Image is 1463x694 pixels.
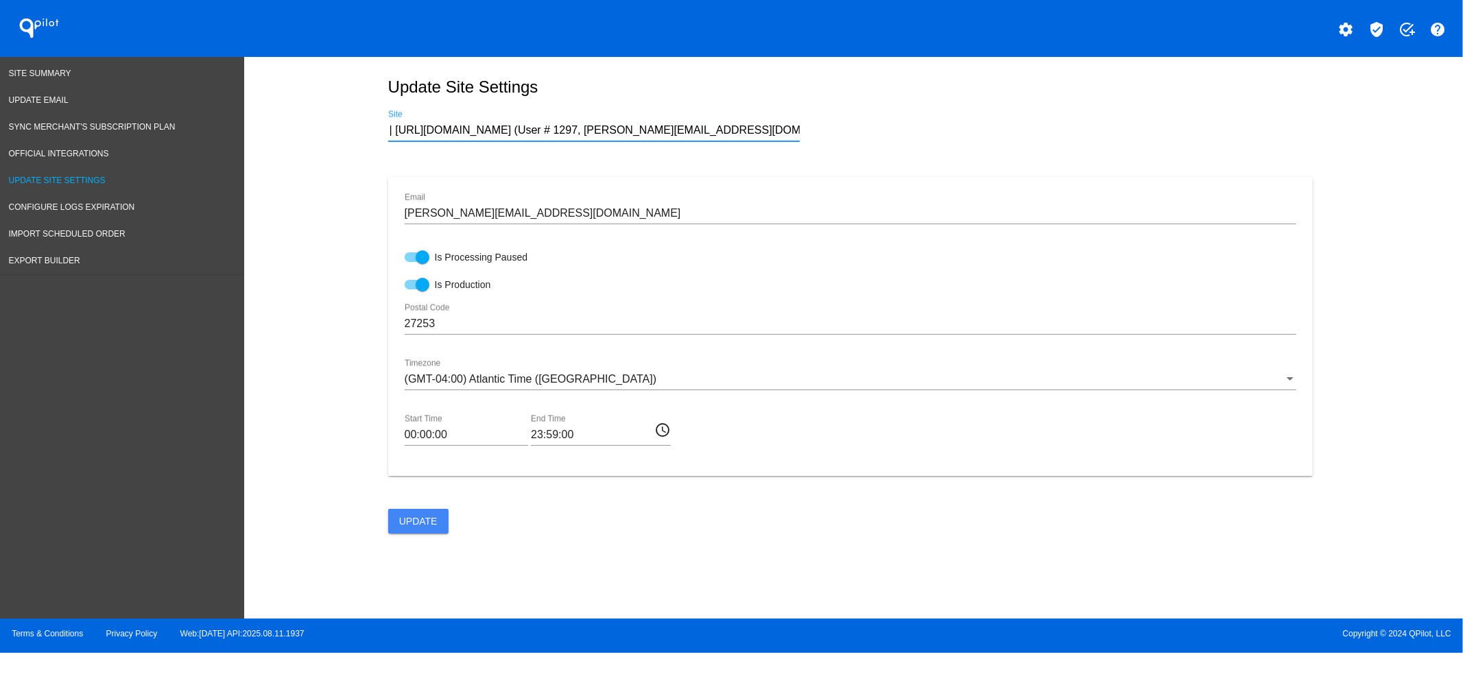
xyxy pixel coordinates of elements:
[405,373,656,385] span: (GMT-04:00) Atlantic Time ([GEOGRAPHIC_DATA])
[1399,21,1415,38] mat-icon: add_task
[9,149,109,158] span: Official Integrations
[9,202,135,212] span: Configure logs expiration
[531,429,654,441] input: End Time
[405,207,1297,219] input: Email
[9,95,69,105] span: Update Email
[9,256,80,265] span: Export Builder
[405,429,528,441] input: Start Time
[1429,21,1446,38] mat-icon: help
[9,229,126,239] span: Import Scheduled Order
[12,14,67,42] h1: QPilot
[435,278,491,291] span: Is Production
[106,629,158,638] a: Privacy Policy
[9,122,176,132] span: Sync Merchant's Subscription Plan
[1338,21,1355,38] mat-icon: settings
[405,373,1297,385] mat-select: Timezone
[9,176,106,185] span: Update Site Settings
[654,421,671,438] mat-icon: access_time
[388,77,1313,97] h1: Update Site Settings
[744,629,1451,638] span: Copyright © 2024 QPilot, LLC
[435,250,527,264] span: Is Processing Paused
[405,318,1297,330] input: Postal Code
[399,516,438,527] span: Update
[12,629,83,638] a: Terms & Conditions
[180,629,305,638] a: Web:[DATE] API:2025.08.11.1937
[1368,21,1385,38] mat-icon: verified_user
[388,124,800,136] input: number
[388,509,449,534] button: Update
[9,69,71,78] span: Site Summary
